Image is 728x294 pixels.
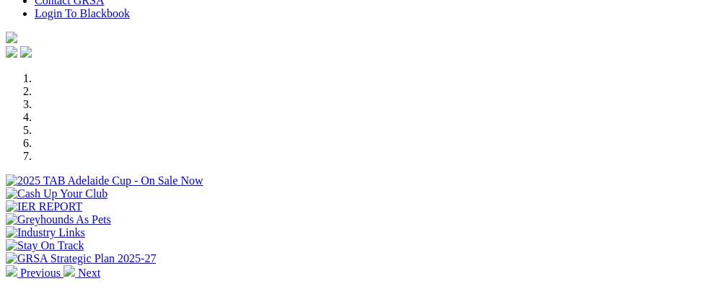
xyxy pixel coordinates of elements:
[6,200,82,213] img: IER REPORT
[6,174,203,187] img: 2025 TAB Adelaide Cup - On Sale Now
[63,265,75,277] img: chevron-right-pager-white.svg
[6,265,17,277] img: chevron-left-pager-white.svg
[6,226,85,239] img: Industry Links
[6,267,63,279] a: Previous
[6,239,84,252] img: Stay On Track
[6,32,17,43] img: logo-grsa-white.png
[20,267,61,279] span: Previous
[6,46,17,58] img: facebook.svg
[20,46,32,58] img: twitter.svg
[35,7,130,19] a: Login To Blackbook
[6,252,156,265] img: GRSA Strategic Plan 2025-27
[63,267,100,279] a: Next
[78,267,100,279] span: Next
[6,213,111,226] img: Greyhounds As Pets
[6,187,108,200] img: Cash Up Your Club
